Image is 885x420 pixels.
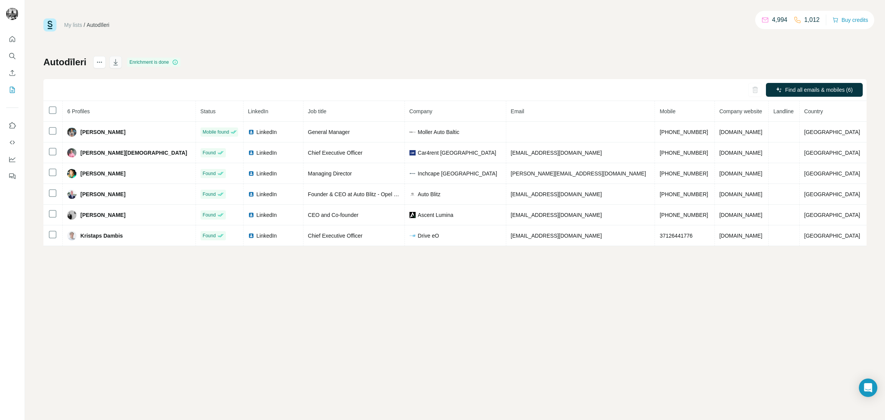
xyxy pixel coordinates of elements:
span: [PERSON_NAME] [80,170,125,177]
li: / [84,21,85,29]
span: [GEOGRAPHIC_DATA] [804,191,860,197]
span: Found [203,149,216,156]
span: [DOMAIN_NAME] [719,212,762,218]
button: My lists [6,83,18,97]
span: [PHONE_NUMBER] [660,191,708,197]
span: [DOMAIN_NAME] [719,150,762,156]
span: [DOMAIN_NAME] [719,191,762,197]
span: Mobile [660,108,675,114]
span: [EMAIL_ADDRESS][DOMAIN_NAME] [511,191,602,197]
span: [DOMAIN_NAME] [719,233,762,239]
span: LinkedIn [257,211,277,219]
span: [EMAIL_ADDRESS][DOMAIN_NAME] [511,150,602,156]
span: Drive eO [418,232,439,240]
img: Avatar [67,127,76,137]
span: Found [203,212,216,218]
span: Find all emails & mobiles (6) [785,86,853,94]
h1: Autodīleri [43,56,86,68]
img: Avatar [67,169,76,178]
button: Feedback [6,169,18,183]
img: LinkedIn logo [248,150,254,156]
button: Dashboard [6,152,18,166]
div: Autodīleri [87,21,109,29]
button: Find all emails & mobiles (6) [766,83,863,97]
span: [DOMAIN_NAME] [719,129,762,135]
span: Status [201,108,216,114]
p: 4,994 [772,15,787,25]
img: Avatar [67,148,76,157]
span: Company website [719,108,762,114]
span: Company [409,108,433,114]
button: Use Surfe API [6,136,18,149]
span: LinkedIn [248,108,268,114]
span: [GEOGRAPHIC_DATA] [804,150,860,156]
span: [PERSON_NAME][DEMOGRAPHIC_DATA] [80,149,187,157]
div: Open Intercom Messenger [859,379,877,397]
img: LinkedIn logo [248,129,254,135]
img: company-logo [409,191,416,197]
span: Auto Blitz [418,190,441,198]
span: LinkedIn [257,149,277,157]
span: Found [203,191,216,198]
button: Quick start [6,32,18,46]
span: Moller Auto Baltic [418,128,459,136]
div: Enrichment is done [127,58,181,67]
span: Found [203,170,216,177]
img: LinkedIn logo [248,233,254,239]
span: [EMAIL_ADDRESS][DOMAIN_NAME] [511,233,602,239]
span: Mobile found [203,129,229,136]
img: Avatar [67,190,76,199]
span: [EMAIL_ADDRESS][DOMAIN_NAME] [511,212,602,218]
span: Ascent Lumina [418,211,454,219]
span: [PERSON_NAME] [80,190,125,198]
span: Email [511,108,524,114]
span: Landline [773,108,794,114]
span: Found [203,232,216,239]
span: Job title [308,108,326,114]
span: [PHONE_NUMBER] [660,170,708,177]
span: CEO and Co-founder [308,212,359,218]
span: [PERSON_NAME] [80,128,125,136]
img: Avatar [67,231,76,240]
img: company-logo [409,150,416,156]
span: LinkedIn [257,128,277,136]
span: 6 Profiles [67,108,89,114]
span: LinkedIn [257,190,277,198]
span: LinkedIn [257,232,277,240]
span: [PHONE_NUMBER] [660,212,708,218]
img: company-logo [409,212,416,218]
span: Kristaps Dambis [80,232,123,240]
span: Chief Executive Officer [308,150,363,156]
span: Inchcape [GEOGRAPHIC_DATA] [418,170,497,177]
span: [PHONE_NUMBER] [660,129,708,135]
img: company-logo [409,129,416,135]
span: Managing Director [308,170,352,177]
span: Chief Executive Officer [308,233,363,239]
a: My lists [64,22,82,28]
button: Use Surfe on LinkedIn [6,119,18,132]
img: company-logo [409,233,416,239]
span: [GEOGRAPHIC_DATA] [804,129,860,135]
span: Founder & CEO at Auto Blitz - Opel and Ford F-150 vehicles retailer in [GEOGRAPHIC_DATA] [308,191,533,197]
img: Surfe Logo [43,18,56,31]
img: LinkedIn logo [248,212,254,218]
button: Search [6,49,18,63]
span: [PHONE_NUMBER] [660,150,708,156]
img: Avatar [6,8,18,20]
img: company-logo [409,170,416,177]
p: 1,012 [804,15,820,25]
span: [PERSON_NAME] [80,211,125,219]
span: LinkedIn [257,170,277,177]
img: LinkedIn logo [248,191,254,197]
span: 37126441776 [660,233,693,239]
span: [GEOGRAPHIC_DATA] [804,212,860,218]
button: Enrich CSV [6,66,18,80]
span: [GEOGRAPHIC_DATA] [804,233,860,239]
span: Country [804,108,823,114]
span: [GEOGRAPHIC_DATA] [804,170,860,177]
img: Avatar [67,210,76,220]
span: General Manager [308,129,350,135]
span: [PERSON_NAME][EMAIL_ADDRESS][DOMAIN_NAME] [511,170,646,177]
button: Buy credits [832,15,868,25]
button: actions [93,56,106,68]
